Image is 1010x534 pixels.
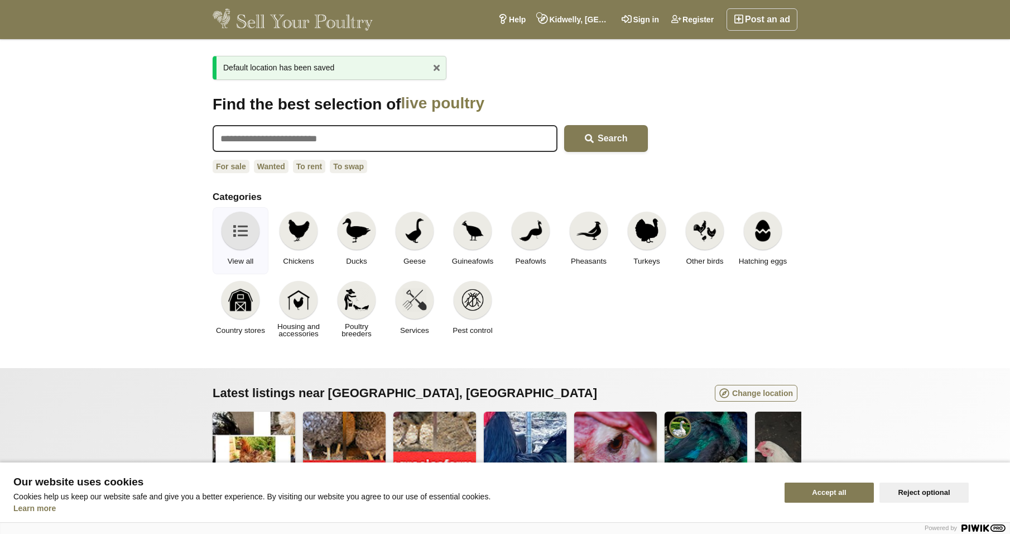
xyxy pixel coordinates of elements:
a: Learn more [13,504,56,513]
a: Country stores Country stores [213,276,268,344]
a: To rent [293,160,325,173]
img: Hatching eggs [751,218,775,243]
a: For sale [213,160,249,173]
span: Geese [403,258,426,265]
a: Wanted [254,160,288,173]
a: Poultry breeders Poultry breeders [329,276,384,344]
a: View all [213,207,268,274]
h1: Find the best selection of [213,94,648,114]
span: Poultry breeders [332,323,381,337]
a: Post an ad [727,8,797,31]
img: Chickens [286,218,311,243]
span: Hatching eggs [739,258,787,265]
span: Chickens [283,258,314,265]
img: Pheasants [576,218,601,243]
span: Country stores [216,327,265,334]
span: Pest control [453,327,492,334]
span: Turkeys [633,258,660,265]
a: Hatching eggs Hatching eggs [735,207,791,274]
span: Services [400,327,429,334]
span: Pheasants [571,258,607,265]
span: Powered by [925,525,957,531]
a: Pest control Pest control [445,276,501,344]
span: live poultry [401,94,588,114]
a: Guineafowls Guineafowls [445,207,501,274]
span: Search [598,133,627,143]
a: To swap [330,160,367,173]
span: Guineafowls [452,258,493,265]
a: Services Services [387,276,443,344]
span: Other birds [686,258,724,265]
span: Housing and accessories [274,323,323,337]
a: Other birds Other birds [677,207,733,274]
img: Guineafowls [460,218,485,243]
button: Search [564,125,648,152]
span: View all [228,258,253,265]
img: Poultry breeders [344,288,369,312]
a: Geese Geese [387,207,443,274]
a: Peafowls Peafowls [503,207,559,274]
a: Pheasants Pheasants [561,207,617,274]
img: Housing and accessories [286,288,311,312]
a: Turkeys Turkeys [619,207,675,274]
a: Chickens Chickens [271,207,326,274]
span: Latest listings near [GEOGRAPHIC_DATA], [GEOGRAPHIC_DATA] [213,386,597,401]
button: Accept all [785,483,874,503]
a: Housing and accessories Housing and accessories [271,276,326,344]
img: Peafowls [518,218,543,243]
span: Peafowls [516,258,546,265]
img: Sell Your Poultry [213,8,373,31]
span: Our website uses cookies [13,476,771,488]
img: Turkeys [634,218,659,243]
a: Register [665,8,720,31]
a: Sign in [615,8,665,31]
img: Other birds [692,218,717,243]
a: x [428,59,445,76]
div: Default location has been saved [213,56,446,80]
a: Kidwelly, [GEOGRAPHIC_DATA] [532,8,615,31]
img: Wernolau Warrens [669,416,691,438]
img: Ducks [343,218,371,243]
h2: Categories [213,192,797,203]
p: Cookies help us keep our website safe and give you a better experience. By visiting our website y... [13,492,771,501]
a: Ducks Ducks [329,207,384,274]
img: Country stores [228,288,253,312]
a: Help [492,8,532,31]
a: Change location [715,385,797,402]
img: Geese [402,218,427,243]
span: Ducks [346,258,367,265]
img: Services [402,288,427,312]
button: Reject optional [879,483,969,503]
img: Pest control [460,288,485,312]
